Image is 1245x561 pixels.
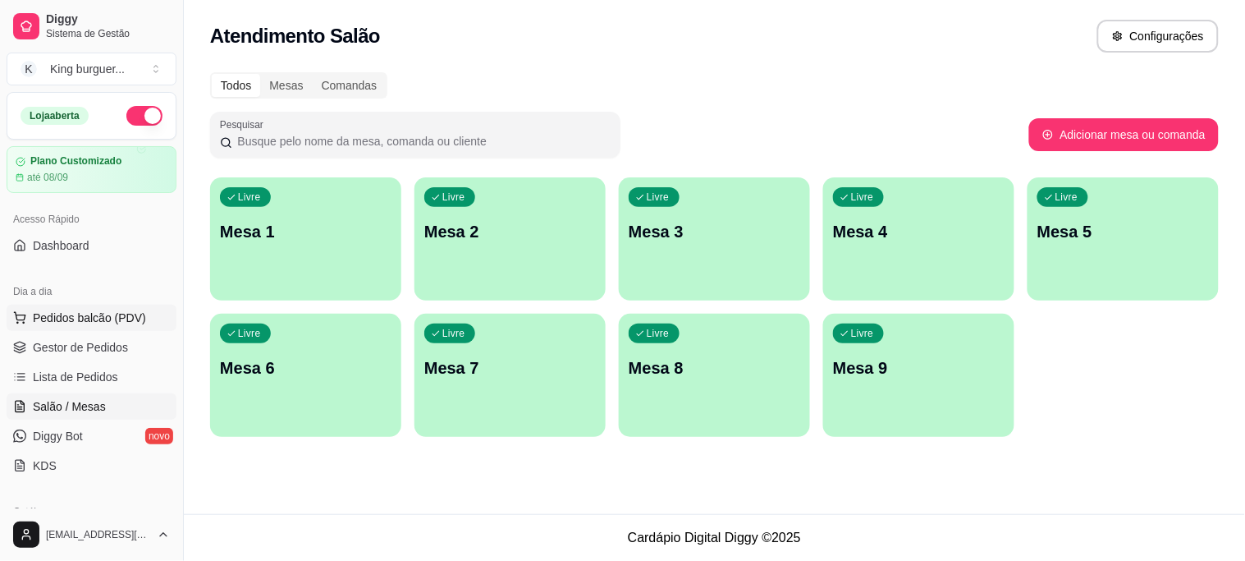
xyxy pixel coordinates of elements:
article: até 08/09 [27,171,68,184]
span: [EMAIL_ADDRESS][DOMAIN_NAME] [46,528,150,541]
button: LivreMesa 9 [823,314,1014,437]
span: Diggy [46,12,170,27]
p: Livre [851,191,874,204]
span: Diggy Bot [33,428,83,444]
button: LivreMesa 6 [210,314,401,437]
button: Adicionar mesa ou comanda [1029,118,1219,151]
button: Configurações [1097,20,1219,53]
span: Sistema de Gestão [46,27,170,40]
p: Mesa 2 [424,220,596,243]
footer: Cardápio Digital Diggy © 2025 [184,514,1245,561]
label: Pesquisar [220,117,269,131]
a: Salão / Mesas [7,393,176,420]
button: LivreMesa 3 [619,177,810,301]
p: Mesa 4 [833,220,1005,243]
button: LivreMesa 1 [210,177,401,301]
p: Livre [442,191,465,204]
span: KDS [33,458,57,474]
div: Mesas [260,74,312,97]
p: Mesa 7 [424,356,596,379]
a: Gestor de Pedidos [7,334,176,361]
button: Select a team [7,53,176,85]
button: Alterar Status [126,106,162,126]
span: Lista de Pedidos [33,369,118,385]
button: Pedidos balcão (PDV) [7,305,176,331]
span: K [21,61,37,77]
div: Dia a dia [7,278,176,305]
p: Livre [1055,191,1078,204]
a: Diggy Botnovo [7,423,176,449]
div: Acesso Rápido [7,206,176,232]
span: Pedidos balcão (PDV) [33,310,146,326]
a: Plano Customizadoaté 08/09 [7,146,176,193]
p: Livre [238,191,261,204]
button: LivreMesa 7 [414,314,606,437]
div: Todos [212,74,260,97]
button: LivreMesa 8 [619,314,810,437]
input: Pesquisar [232,133,611,149]
button: LivreMesa 2 [414,177,606,301]
p: Mesa 6 [220,356,391,379]
p: Mesa 5 [1037,220,1209,243]
p: Mesa 3 [629,220,800,243]
p: Livre [238,327,261,340]
p: Mesa 8 [629,356,800,379]
p: Mesa 1 [220,220,391,243]
a: Lista de Pedidos [7,364,176,390]
p: Livre [851,327,874,340]
button: LivreMesa 4 [823,177,1014,301]
span: Dashboard [33,237,89,254]
button: [EMAIL_ADDRESS][DOMAIN_NAME] [7,515,176,554]
a: DiggySistema de Gestão [7,7,176,46]
div: Comandas [313,74,387,97]
div: Catálogo [7,499,176,525]
p: Livre [647,327,670,340]
button: LivreMesa 5 [1028,177,1219,301]
p: Mesa 9 [833,356,1005,379]
div: Loja aberta [21,107,89,125]
p: Livre [647,191,670,204]
a: Dashboard [7,232,176,259]
a: KDS [7,453,176,479]
article: Plano Customizado [30,155,121,168]
div: King burguer ... [50,61,125,77]
span: Salão / Mesas [33,398,106,415]
span: Gestor de Pedidos [33,339,128,356]
h2: Atendimento Salão [210,23,380,49]
p: Livre [442,327,465,340]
